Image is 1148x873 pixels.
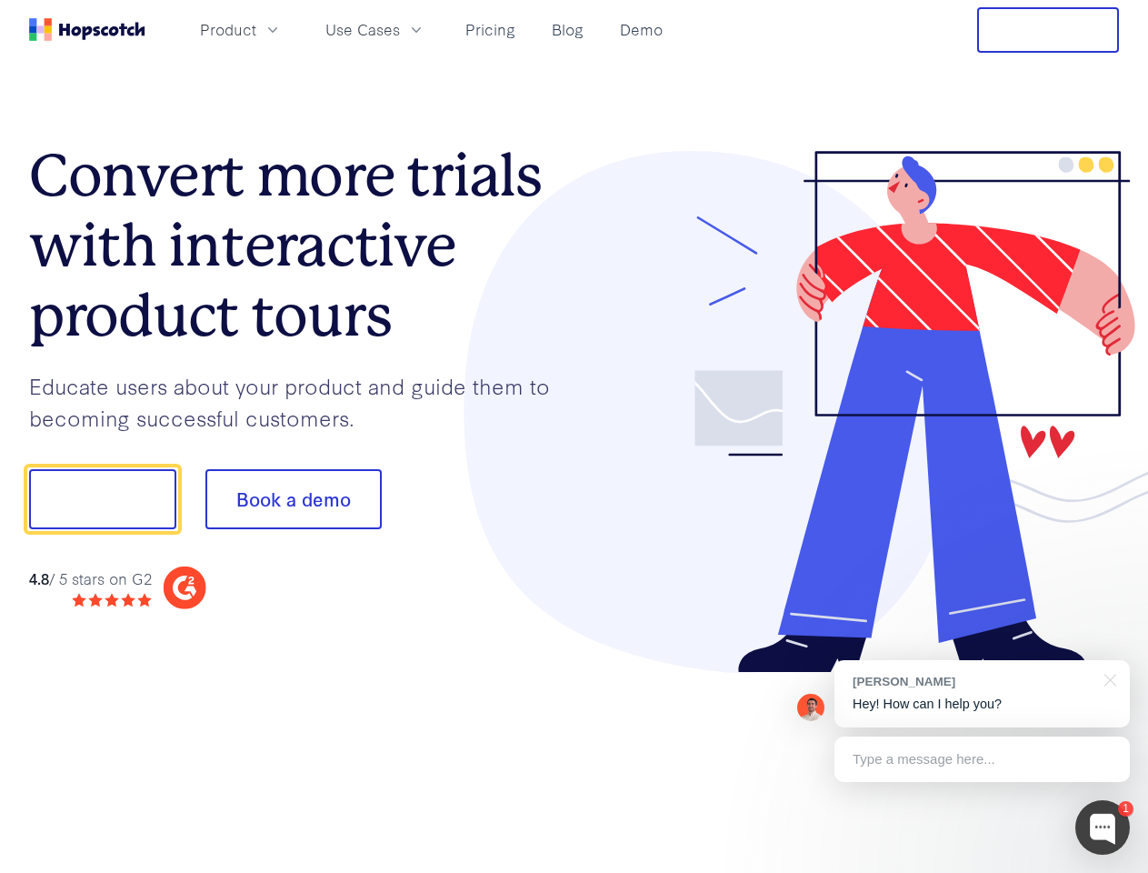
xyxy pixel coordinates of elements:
a: Demo [613,15,670,45]
div: / 5 stars on G2 [29,567,152,590]
button: Book a demo [205,469,382,529]
span: Product [200,18,256,41]
a: Blog [544,15,591,45]
img: Mark Spera [797,694,824,721]
button: Product [189,15,293,45]
div: 1 [1118,801,1133,817]
button: Use Cases [314,15,436,45]
button: Free Trial [977,7,1119,53]
p: Hey! How can I help you? [853,695,1112,714]
a: Home [29,18,145,41]
strong: 4.8 [29,567,49,588]
p: Educate users about your product and guide them to becoming successful customers. [29,370,574,433]
button: Show me! [29,469,176,529]
div: [PERSON_NAME] [853,673,1093,690]
h1: Convert more trials with interactive product tours [29,141,574,350]
a: Pricing [458,15,523,45]
span: Use Cases [325,18,400,41]
div: Type a message here... [834,737,1130,782]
